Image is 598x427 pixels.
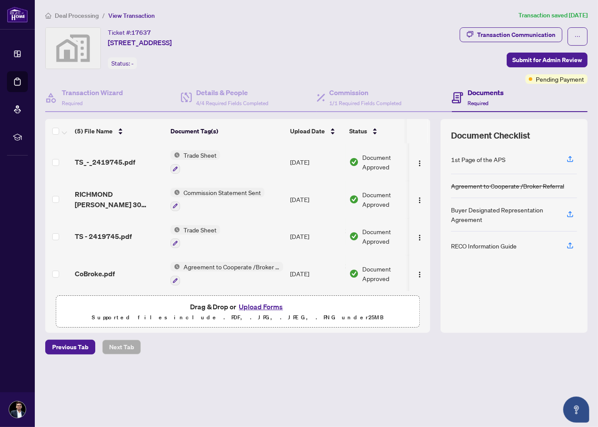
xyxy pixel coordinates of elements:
img: Document Status [349,232,359,241]
th: (5) File Name [71,119,167,143]
span: Agreement to Cooperate /Broker Referral [180,262,283,271]
span: 17637 [131,29,151,36]
th: Status [346,119,420,143]
li: / [102,10,105,20]
td: [DATE] [287,143,346,181]
th: Document Tag(s) [167,119,287,143]
span: ellipsis [575,33,581,40]
span: Commission Statement Sent [180,188,264,197]
img: logo [7,7,28,23]
span: Trade Sheet [180,225,220,235]
span: Submit for Admin Review [512,53,582,67]
button: Status IconAgreement to Cooperate /Broker Referral [170,262,283,285]
button: Logo [413,192,427,206]
span: TS - 2419745.pdf [75,231,132,242]
span: Document Approved [362,227,416,246]
span: (5) File Name [75,126,113,136]
span: CoBroke.pdf [75,268,115,279]
button: Logo [413,267,427,281]
span: Trade Sheet [180,150,220,160]
p: Supported files include .PDF, .JPG, .JPEG, .PNG under 25 MB [61,312,414,323]
img: Status Icon [170,188,180,197]
span: Drag & Drop or [190,301,286,312]
span: Drag & Drop orUpload FormsSupported files include .PDF, .JPG, .JPEG, .PNG under25MB [56,296,419,328]
span: home [45,13,51,19]
h4: Transaction Wizard [62,87,123,98]
span: Document Approved [362,264,416,283]
button: Upload Forms [237,301,286,312]
span: 4/4 Required Fields Completed [196,100,268,106]
span: TS_-_2419745.pdf [75,157,135,167]
button: Next Tab [102,340,141,354]
img: Logo [416,160,423,167]
img: Status Icon [170,225,180,235]
span: Status [349,126,367,136]
button: Status IconTrade Sheet [170,150,220,174]
img: Document Status [349,195,359,204]
img: Status Icon [170,150,180,160]
button: Status IconCommission Statement Sent [170,188,264,211]
h4: Commission [330,87,402,98]
button: Logo [413,229,427,243]
button: Transaction Communication [460,27,562,42]
div: Agreement to Cooperate /Broker Referral [451,181,564,191]
td: [DATE] [287,255,346,292]
h4: Documents [468,87,504,98]
span: Required [468,100,488,106]
span: View Transaction [108,12,155,20]
button: Submit for Admin Review [507,53,588,67]
span: - [131,60,134,67]
img: Document Status [349,157,359,167]
img: Logo [416,197,423,204]
div: 1st Page of the APS [451,155,505,164]
img: Profile Icon [9,401,26,418]
span: Upload Date [290,126,325,136]
button: Logo [413,155,427,169]
span: RICHMOND [PERSON_NAME] 30 SINGLES 3012 - Inv - 2419745.pdf [75,189,164,210]
div: RECO Information Guide [451,241,517,251]
img: Logo [416,271,423,278]
button: Status IconTrade Sheet [170,225,220,248]
span: Document Approved [362,190,416,209]
article: Transaction saved [DATE] [518,10,588,20]
span: 1/1 Required Fields Completed [330,100,402,106]
button: Open asap [563,397,589,423]
div: Status: [108,57,137,69]
img: Status Icon [170,262,180,271]
td: [DATE] [287,181,346,218]
img: svg%3e [46,28,100,69]
div: Transaction Communication [477,28,555,42]
span: [STREET_ADDRESS] [108,37,172,48]
div: Buyer Designated Representation Agreement [451,205,556,224]
span: Document Approved [362,152,416,172]
span: Previous Tab [52,340,88,354]
th: Upload Date [287,119,346,143]
img: Logo [416,234,423,241]
span: Pending Payment [536,74,584,84]
span: Document Checklist [451,129,530,142]
h4: Details & People [196,87,268,98]
div: Ticket #: [108,27,151,37]
button: Previous Tab [45,340,95,354]
td: [DATE] [287,218,346,255]
span: Deal Processing [55,12,99,20]
span: Required [62,100,83,106]
img: Document Status [349,269,359,278]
